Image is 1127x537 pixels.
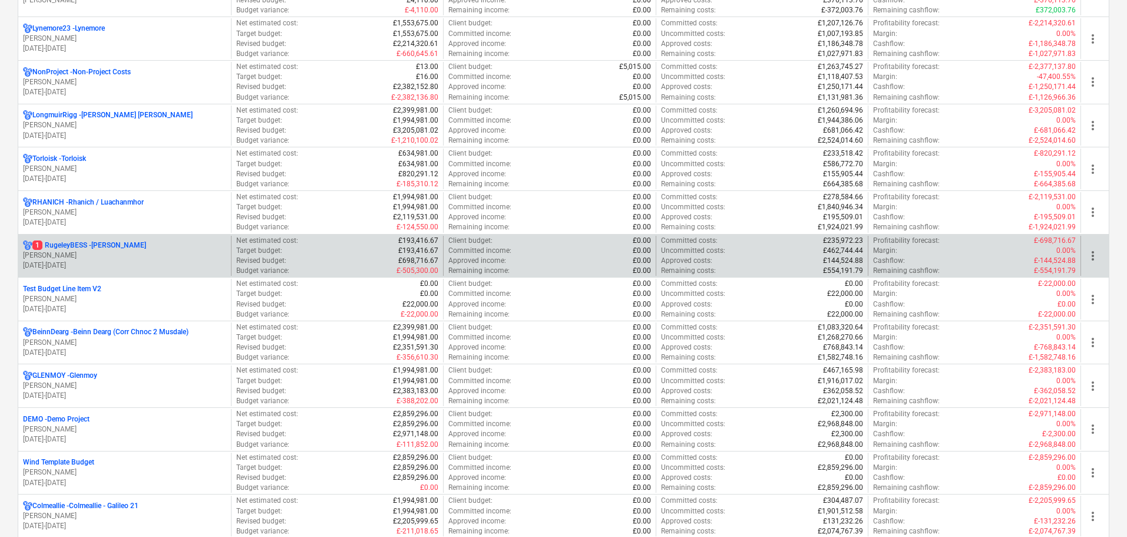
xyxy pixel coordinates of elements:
p: £0.00 [845,299,863,309]
p: Approved costs : [661,256,712,266]
div: Project has multi currencies enabled [23,241,32,251]
p: Revised budget : [236,256,286,266]
div: Project has multi currencies enabled [23,371,32,381]
p: [DATE] - [DATE] [23,174,226,184]
p: £0.00 [633,266,651,276]
p: Uncommitted costs : [661,246,725,256]
p: Remaining cashflow : [873,136,940,146]
p: Profitability forecast : [873,149,940,159]
p: £0.00 [633,169,651,179]
p: Target budget : [236,159,282,169]
p: [PERSON_NAME] [23,467,226,477]
div: Colmeallie -Colmeallie - Galileo 21[PERSON_NAME][DATE]-[DATE] [23,501,226,531]
p: [PERSON_NAME] [23,251,226,261]
p: £5,015.00 [619,62,651,72]
p: 0.00% [1056,246,1076,256]
p: Client budget : [448,279,493,289]
p: DEMO - Demo Project [23,414,90,424]
p: £1,924,021.99 [818,222,863,232]
p: Committed income : [448,289,511,299]
p: Remaining costs : [661,179,716,189]
p: £0.00 [633,5,651,15]
p: £0.00 [633,279,651,289]
p: Approved costs : [661,82,712,92]
p: £-681,066.42 [1034,126,1076,136]
p: £820,291.12 [398,169,438,179]
div: DEMO -Demo Project[PERSON_NAME][DATE]-[DATE] [23,414,226,444]
p: £0.00 [633,82,651,92]
p: Profitability forecast : [873,106,940,116]
p: Remaining costs : [661,5,716,15]
p: Revised budget : [236,169,286,179]
p: Colmeallie - Colmeallie - Galileo 21 [32,501,138,511]
p: £-1,250,171.44 [1029,82,1076,92]
p: Client budget : [448,192,493,202]
div: Torloisk -Torloisk[PERSON_NAME][DATE]-[DATE] [23,154,226,184]
p: Margin : [873,72,897,82]
p: £-185,310.12 [396,179,438,189]
p: £1,994,981.00 [393,116,438,126]
p: Target budget : [236,202,282,212]
p: Margin : [873,116,897,126]
div: Project has multi currencies enabled [23,24,32,34]
p: Margin : [873,29,897,39]
p: £-1,126,966.36 [1029,93,1076,103]
div: GLENMOY -Glenmoy[PERSON_NAME][DATE]-[DATE] [23,371,226,401]
p: Remaining costs : [661,309,716,319]
p: 0.00% [1056,159,1076,169]
p: £0.00 [633,289,651,299]
p: £-698,716.67 [1034,236,1076,246]
p: Committed costs : [661,236,718,246]
p: £195,509.01 [823,212,863,222]
p: [DATE] - [DATE] [23,434,226,444]
p: £0.00 [633,29,651,39]
p: [PERSON_NAME] [23,381,226,391]
p: Approved income : [448,212,506,222]
span: more_vert [1086,292,1100,307]
p: 0.00% [1056,29,1076,39]
p: £-195,509.01 [1034,212,1076,222]
p: £634,981.00 [398,159,438,169]
span: more_vert [1086,335,1100,350]
div: Wind Template Budget[PERSON_NAME][DATE]-[DATE] [23,457,226,487]
p: [DATE] - [DATE] [23,521,226,531]
p: £13.00 [416,62,438,72]
p: £0.00 [633,149,651,159]
p: £0.00 [633,106,651,116]
p: Approved income : [448,169,506,179]
p: Client budget : [448,236,493,246]
div: Project has multi currencies enabled [23,110,32,120]
span: more_vert [1086,205,1100,219]
p: Wind Template Budget [23,457,94,467]
p: Torloisk - Torloisk [32,154,86,164]
p: £698,716.67 [398,256,438,266]
p: Profitability forecast : [873,236,940,246]
p: Cashflow : [873,256,905,266]
div: 1RugeleyBESS -[PERSON_NAME][PERSON_NAME][DATE]-[DATE] [23,241,226,271]
p: Committed income : [448,116,511,126]
p: Revised budget : [236,126,286,136]
p: RHANICH - Rhanich / Luachanmhor [32,197,144,207]
p: £0.00 [633,309,651,319]
p: £0.00 [633,18,651,28]
p: £2,214,320.61 [393,39,438,49]
p: Committed income : [448,72,511,82]
p: Remaining income : [448,179,510,189]
p: £0.00 [633,126,651,136]
p: Target budget : [236,29,282,39]
p: Approved income : [448,299,506,309]
p: £0.00 [633,192,651,202]
p: £462,744.44 [823,246,863,256]
p: Remaining costs : [661,49,716,59]
p: Budget variance : [236,179,289,189]
p: Uncommitted costs : [661,29,725,39]
p: £-505,300.00 [396,266,438,276]
div: NonProject -Non-Project Costs[PERSON_NAME][DATE]-[DATE] [23,67,226,97]
p: £-22,000.00 [401,309,438,319]
p: Revised budget : [236,39,286,49]
p: £0.00 [633,236,651,246]
p: Remaining cashflow : [873,266,940,276]
p: £1,131,981.36 [818,93,863,103]
p: £664,385.68 [823,179,863,189]
p: £-155,905.44 [1034,169,1076,179]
